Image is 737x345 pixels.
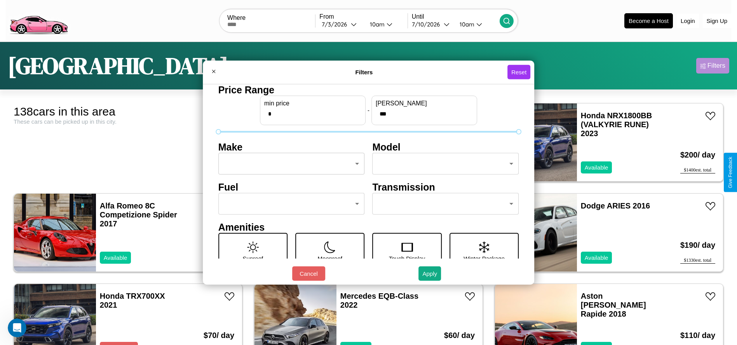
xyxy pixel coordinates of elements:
[585,252,608,263] p: Available
[100,292,165,309] a: Honda TRX700XX 2021
[696,58,729,74] button: Filters
[507,65,530,79] button: Reset
[581,201,650,210] a: Dodge ARIES 2016
[677,14,699,28] button: Login
[14,118,242,125] div: These cars can be picked up in this city.
[218,181,365,193] h4: Fuel
[624,13,673,28] button: Become a Host
[366,21,387,28] div: 10am
[585,162,608,173] p: Available
[218,221,519,233] h4: Amenities
[8,50,228,82] h1: [GEOGRAPHIC_DATA]
[453,20,500,28] button: 10am
[264,100,361,107] label: min price
[680,143,715,167] h3: $ 200 / day
[707,62,725,70] div: Filters
[389,253,425,263] p: Touch Display
[728,157,733,188] div: Give Feedback
[373,141,519,152] h4: Model
[463,253,505,263] p: Winter Package
[14,105,242,118] div: 138 cars in this area
[456,21,476,28] div: 10am
[218,84,519,95] h4: Price Range
[292,266,325,281] button: Cancel
[680,167,715,173] div: $ 1400 est. total
[418,266,441,281] button: Apply
[243,253,263,263] p: Sunroof
[581,111,652,138] a: Honda NRX1800BB (VALKYRIE RUNE) 2023
[319,20,363,28] button: 7/3/2026
[6,4,71,36] img: logo
[340,292,418,309] a: Mercedes EQB-Class 2022
[319,13,407,20] label: From
[318,253,342,263] p: Moonroof
[412,21,444,28] div: 7 / 10 / 2026
[104,252,127,263] p: Available
[221,69,507,75] h4: Filters
[680,233,715,257] h3: $ 190 / day
[227,14,315,21] label: Where
[703,14,731,28] button: Sign Up
[412,13,500,20] label: Until
[8,319,26,337] iframe: Intercom live chat
[218,141,365,152] h4: Make
[581,292,646,318] a: Aston [PERSON_NAME] Rapide 2018
[100,201,177,228] a: Alfa Romeo 8C Competizione Spider 2017
[368,105,369,116] p: -
[364,20,408,28] button: 10am
[680,257,715,264] div: $ 1330 est. total
[322,21,351,28] div: 7 / 3 / 2026
[373,181,519,193] h4: Transmission
[376,100,473,107] label: [PERSON_NAME]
